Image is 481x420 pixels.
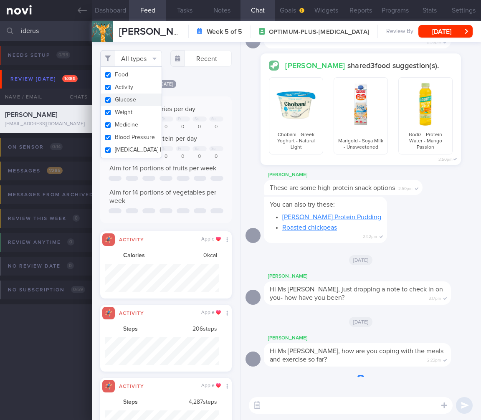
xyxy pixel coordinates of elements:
span: 2:50pm [438,154,453,162]
button: All types [100,50,162,67]
div: 0 [192,154,207,160]
button: Blood Pressure [101,131,162,144]
div: Messages from Archived [6,189,114,200]
span: [DATE] [349,317,373,327]
span: 206 steps [192,326,217,333]
span: 0 [67,262,74,269]
span: OPTIMUM-PLUS-[MEDICAL_DATA] [269,28,369,36]
div: Messages [6,165,65,177]
div: Su [211,147,216,151]
div: Sa [195,117,199,121]
button: [DATE] [418,25,473,38]
span: Aim for 14 portions of vegetables per week [109,189,216,204]
a: [PERSON_NAME] Protein Pudding [282,214,381,220]
div: Needs setup [6,50,72,61]
div: Marigold - Soya Milk - Unsweetened [334,77,388,154]
span: [DATE] [349,255,373,265]
div: Apple [201,383,221,389]
div: 0 [209,124,223,130]
span: 0 / 93 [56,51,70,58]
div: Apple [201,310,221,316]
strong: [PERSON_NAME] [285,62,347,70]
span: You can also try these: [270,201,335,208]
div: Activity [115,309,148,316]
span: Review By [386,28,413,35]
div: Chobani - Greek Yoghurt - Natural Light [269,77,323,154]
div: 0 [192,124,207,130]
img: Marigold - Soya Milk - Unsweetened [337,81,384,128]
span: 1 / 386 [62,75,78,82]
span: 2:50pm [398,184,413,192]
div: Fr [178,147,182,151]
div: 0 [159,124,173,130]
span: 4,287 steps [189,399,217,406]
button: Weight [101,106,162,119]
div: Apple [201,236,221,243]
span: [PERSON_NAME] [119,27,197,37]
img: Chobani - Greek Yoghurt - Natural Light [273,81,319,128]
div: [EMAIL_ADDRESS][DOMAIN_NAME] [5,121,87,127]
button: Glucose [101,94,162,106]
span: 0 / 59 [71,286,85,293]
strong: Steps [123,399,138,406]
button: [MEDICAL_DATA] Install [101,144,162,156]
strong: Steps [123,326,138,333]
span: [PERSON_NAME] [5,111,57,118]
span: 0 [73,215,80,222]
div: Chats [58,89,92,105]
div: 0 [176,154,190,160]
div: No review date [6,261,76,272]
button: Food [101,68,162,81]
button: Activity [101,81,162,94]
span: 0 kcal [203,252,217,260]
span: [DATE] [156,80,177,88]
div: Review this week [6,213,82,224]
span: Aim for 14 portions of fruits per week [109,165,216,172]
div: No subscription [6,284,87,296]
span: 3:17pm [429,293,441,301]
div: Su [211,117,216,121]
div: Bodiz - Protein Water - Mango Passion [398,77,453,154]
span: 0 / 14 [50,143,63,150]
div: Th [161,147,165,151]
div: 0 [176,124,190,130]
span: Hi Ms [PERSON_NAME], just dropping a note to check in on you- how have you been? [270,286,443,301]
div: Activity [115,235,148,243]
div: [PERSON_NAME] [264,271,476,281]
div: 0 [209,154,223,160]
button: Medicine [101,119,162,131]
div: Th [161,117,165,121]
span: 2:52pm [363,232,377,240]
div: [PERSON_NAME] [264,170,448,180]
div: shared 3 food suggestion(s). [269,61,453,71]
div: Activity [115,382,148,389]
div: Fr [178,117,182,121]
span: Hi Ms [PERSON_NAME], how are you coping with the meals and exercise so far? [270,348,443,363]
span: 2:23pm [427,355,441,363]
div: 0 [159,154,173,160]
div: Review [DATE] [8,73,80,85]
span: 0 [67,238,74,245]
div: Review anytime [6,237,76,248]
div: On sensor [6,142,65,153]
strong: Calories [123,252,145,260]
strong: Week 5 of 5 [207,28,242,36]
span: 1 / 285 [47,167,63,174]
span: These are some high protein snack options [270,185,395,191]
div: [PERSON_NAME] [264,333,476,343]
div: Sa [195,147,199,151]
a: Roasted chickpeas [282,224,337,231]
img: Bodiz - Protein Water - Mango Passion [402,81,449,128]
